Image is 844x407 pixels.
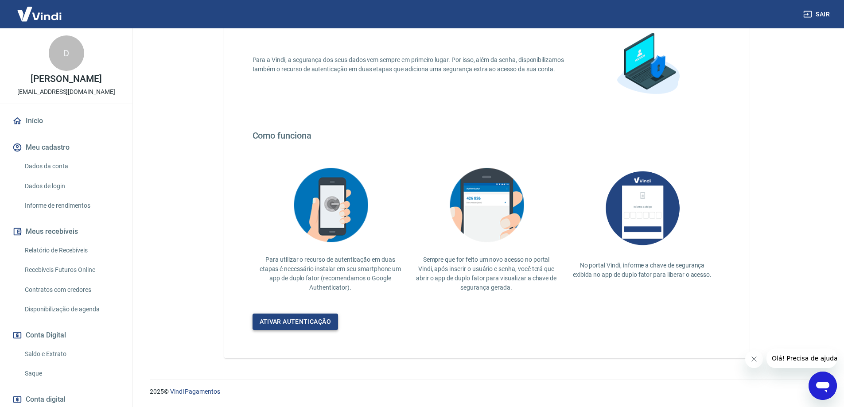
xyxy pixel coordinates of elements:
[21,261,122,279] a: Recebíveis Futuros Online
[11,326,122,345] button: Conta Digital
[21,241,122,260] a: Relatório de Recebíveis
[286,162,375,248] img: explication-mfa2.908d58f25590a47144d3.png
[31,74,101,84] p: [PERSON_NAME]
[21,197,122,215] a: Informe de rendimentos
[26,393,66,406] span: Conta digital
[801,6,833,23] button: Sair
[21,281,122,299] a: Contratos com credores
[21,300,122,318] a: Disponibilização de agenda
[11,138,122,157] button: Meu cadastro
[49,35,84,71] div: D
[21,157,122,175] a: Dados da conta
[809,372,837,400] iframe: Botão para abrir a janela de mensagens
[260,255,401,292] p: Para utilizar o recurso de autenticação em duas etapas é necessário instalar em seu smartphone um...
[150,387,823,396] p: 2025 ©
[572,261,713,279] p: No portal Vindi, informe a chave de segurança exibida no app de duplo fator para liberar o acesso.
[11,0,68,27] img: Vindi
[253,55,575,74] p: Para a Vindi, a segurança dos seus dados vem sempre em primeiro lugar. Por isso, além da senha, d...
[21,177,122,195] a: Dados de login
[766,349,837,368] iframe: Mensagem da empresa
[5,6,74,13] span: Olá! Precisa de ajuda?
[442,162,531,248] img: explication-mfa3.c449ef126faf1c3e3bb9.png
[603,20,692,109] img: explication-mfa1.88a31355a892c34851cc.png
[416,255,557,292] p: Sempre que for feito um novo acesso no portal Vindi, após inserir o usuário e senha, você terá qu...
[21,364,122,383] a: Saque
[17,87,115,97] p: [EMAIL_ADDRESS][DOMAIN_NAME]
[11,111,122,131] a: Início
[745,350,763,368] iframe: Fechar mensagem
[253,130,720,141] h4: Como funciona
[170,388,220,395] a: Vindi Pagamentos
[21,345,122,363] a: Saldo e Extrato
[598,162,687,254] img: AUbNX1O5CQAAAABJRU5ErkJggg==
[11,222,122,241] button: Meus recebíveis
[253,314,338,330] a: Ativar autenticação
